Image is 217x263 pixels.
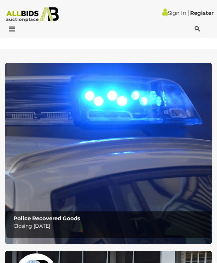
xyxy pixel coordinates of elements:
img: Police Recovered Goods [5,63,212,244]
span: | [187,9,189,17]
a: Register [190,10,213,16]
a: Sign In [162,10,186,16]
p: Closing [DATE] [13,222,207,230]
a: Police Recovered Goods Police Recovered Goods Closing [DATE] [5,63,212,244]
b: Police Recovered Goods [13,215,80,222]
img: Allbids.com.au [3,7,62,22]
